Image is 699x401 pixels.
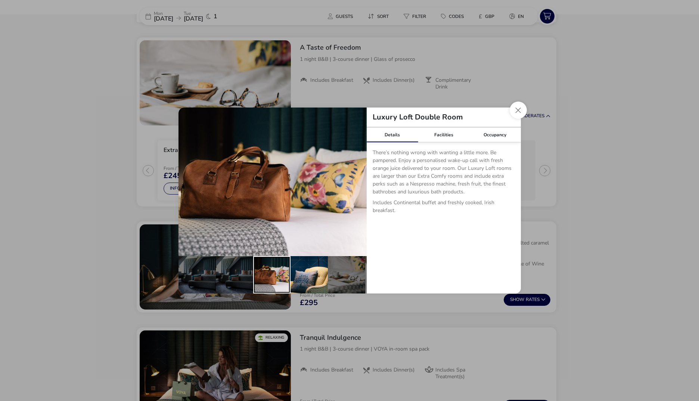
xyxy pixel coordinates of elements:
[178,108,521,293] div: details
[367,114,469,121] h2: Luxury Loft Double Room
[418,127,469,142] div: Facilities
[373,149,515,199] p: There’s nothing wrong with wanting a little more. Be pampered. Enjoy a personalised wake-up call ...
[367,127,418,142] div: Details
[469,127,521,142] div: Occupancy
[373,199,515,217] p: Includes Continental buffet and freshly cooked, Irish breakfast.
[510,102,527,119] button: Close dialog
[178,108,367,256] img: 40511f0639478a42d796807b35d24a7d2a2c92907d4bfbb5e096bd93bb6c112e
